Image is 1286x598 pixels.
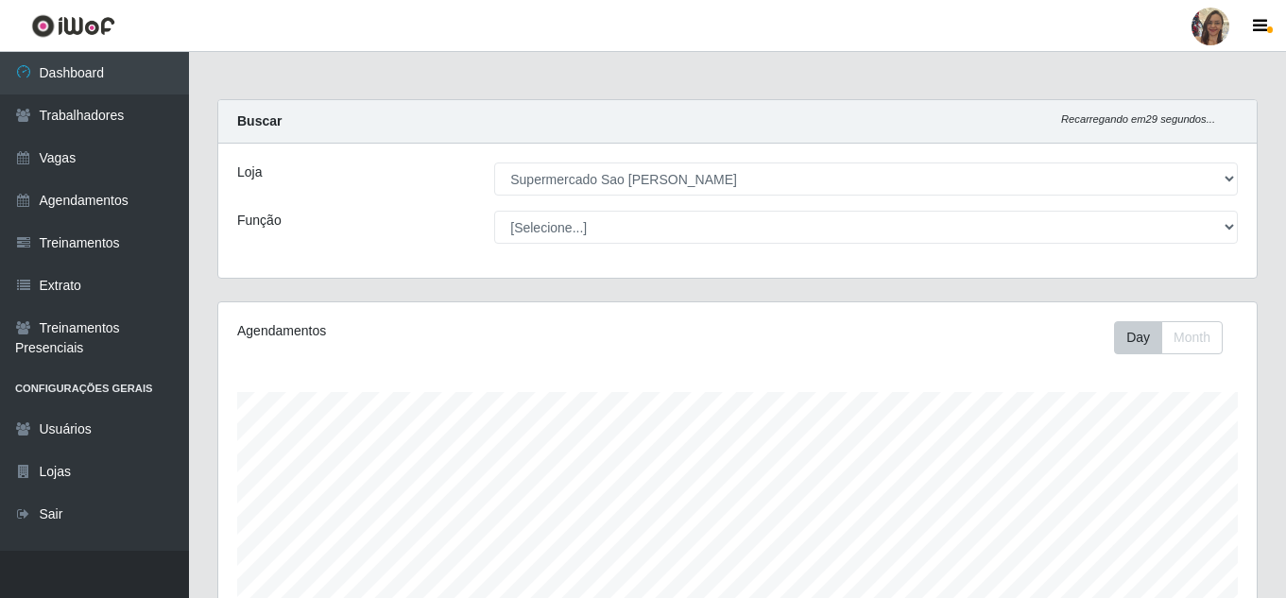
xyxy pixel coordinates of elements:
[1061,113,1215,125] i: Recarregando em 29 segundos...
[1114,321,1223,354] div: First group
[1114,321,1238,354] div: Toolbar with button groups
[237,211,282,231] label: Função
[237,162,262,182] label: Loja
[237,321,638,341] div: Agendamentos
[31,14,115,38] img: CoreUI Logo
[1114,321,1162,354] button: Day
[237,113,282,128] strong: Buscar
[1161,321,1223,354] button: Month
